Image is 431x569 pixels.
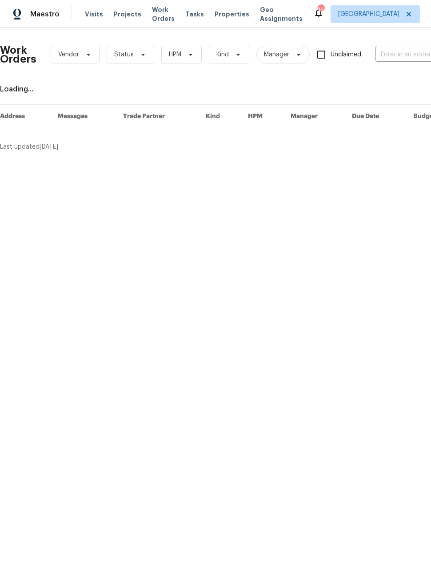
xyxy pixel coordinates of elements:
[85,10,103,19] span: Visits
[199,105,241,128] th: Kind
[169,50,181,59] span: HPM
[215,10,249,19] span: Properties
[338,10,399,19] span: [GEOGRAPHIC_DATA]
[40,144,58,150] span: [DATE]
[216,50,229,59] span: Kind
[260,5,303,23] span: Geo Assignments
[185,11,204,17] span: Tasks
[114,10,141,19] span: Projects
[114,50,134,59] span: Status
[152,5,175,23] span: Work Orders
[318,5,324,14] div: 16
[51,105,116,128] th: Messages
[331,50,361,59] span: Unclaimed
[241,105,283,128] th: HPM
[30,10,60,19] span: Maestro
[116,105,199,128] th: Trade Partner
[283,105,345,128] th: Manager
[345,105,406,128] th: Due Date
[264,50,289,59] span: Manager
[58,50,79,59] span: Vendor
